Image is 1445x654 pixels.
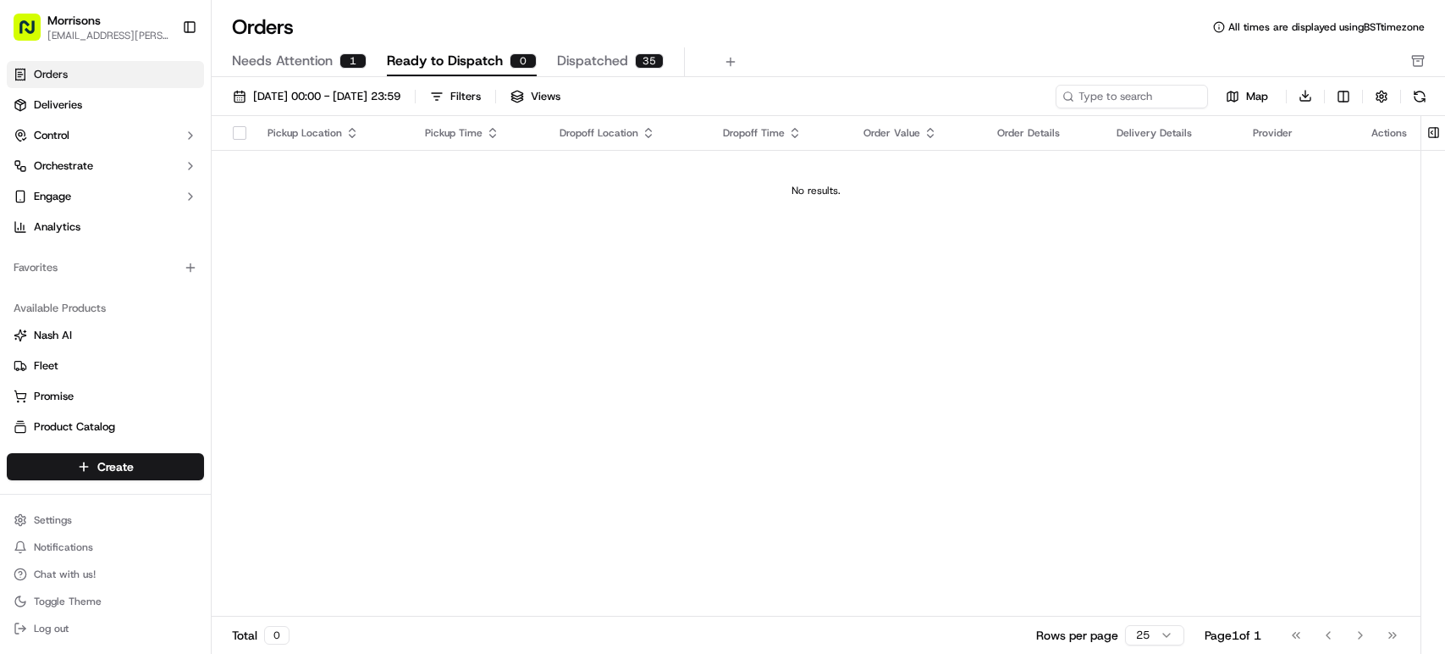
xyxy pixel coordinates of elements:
[34,568,96,581] span: Chat with us!
[47,29,168,42] button: [EMAIL_ADDRESS][PERSON_NAME][DOMAIN_NAME]
[7,183,204,210] button: Engage
[34,219,80,235] span: Analytics
[7,7,175,47] button: Morrisons[EMAIL_ADDRESS][PERSON_NAME][DOMAIN_NAME]
[7,453,204,480] button: Create
[34,67,68,82] span: Orders
[1228,20,1425,34] span: All times are displayed using BST timezone
[7,213,204,241] a: Analytics
[253,89,400,104] span: [DATE] 00:00 - [DATE] 23:59
[1253,126,1344,140] div: Provider
[34,328,72,343] span: Nash AI
[7,254,204,281] div: Favorites
[97,458,134,475] span: Create
[34,128,69,143] span: Control
[225,85,408,108] button: [DATE] 00:00 - [DATE] 23:59
[14,328,197,343] a: Nash AI
[7,91,204,119] a: Deliveries
[218,184,1414,197] div: No results.
[34,189,71,204] span: Engage
[1215,86,1279,107] button: Map
[7,413,204,441] button: Product Catalog
[7,61,204,88] a: Orders
[232,14,294,41] h1: Orders
[1408,85,1431,108] button: Refresh
[422,85,488,108] button: Filters
[14,419,197,435] a: Product Catalog
[503,85,568,108] button: Views
[7,617,204,640] button: Log out
[7,535,204,559] button: Notifications
[47,12,101,29] button: Morrisons
[863,126,970,140] div: Order Value
[7,352,204,380] button: Fleet
[7,508,204,532] button: Settings
[1117,126,1226,140] div: Delivery Details
[387,51,503,71] span: Ready to Dispatch
[1371,126,1407,140] div: Actions
[7,122,204,149] button: Control
[14,389,197,404] a: Promise
[34,419,115,435] span: Product Catalog
[450,89,481,104] div: Filters
[34,389,74,404] span: Promise
[560,126,696,140] div: Dropoff Location
[635,53,664,69] div: 35
[264,626,290,645] div: 0
[34,358,58,374] span: Fleet
[7,590,204,613] button: Toggle Theme
[723,126,836,140] div: Dropoff Time
[34,595,102,608] span: Toggle Theme
[267,126,398,140] div: Pickup Location
[14,358,197,374] a: Fleet
[1246,89,1268,104] span: Map
[34,97,82,113] span: Deliveries
[1056,85,1208,108] input: Type to search
[232,626,290,645] div: Total
[531,89,560,104] span: Views
[425,126,532,140] div: Pickup Time
[7,383,204,410] button: Promise
[557,51,628,71] span: Dispatched
[510,53,537,69] div: 0
[1205,627,1261,644] div: Page 1 of 1
[7,563,204,586] button: Chat with us!
[34,622,69,635] span: Log out
[339,53,367,69] div: 1
[7,322,204,349] button: Nash AI
[34,540,93,554] span: Notifications
[232,51,333,71] span: Needs Attention
[1036,627,1118,644] p: Rows per page
[7,152,204,180] button: Orchestrate
[34,513,72,527] span: Settings
[7,295,204,322] div: Available Products
[34,158,93,174] span: Orchestrate
[997,126,1089,140] div: Order Details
